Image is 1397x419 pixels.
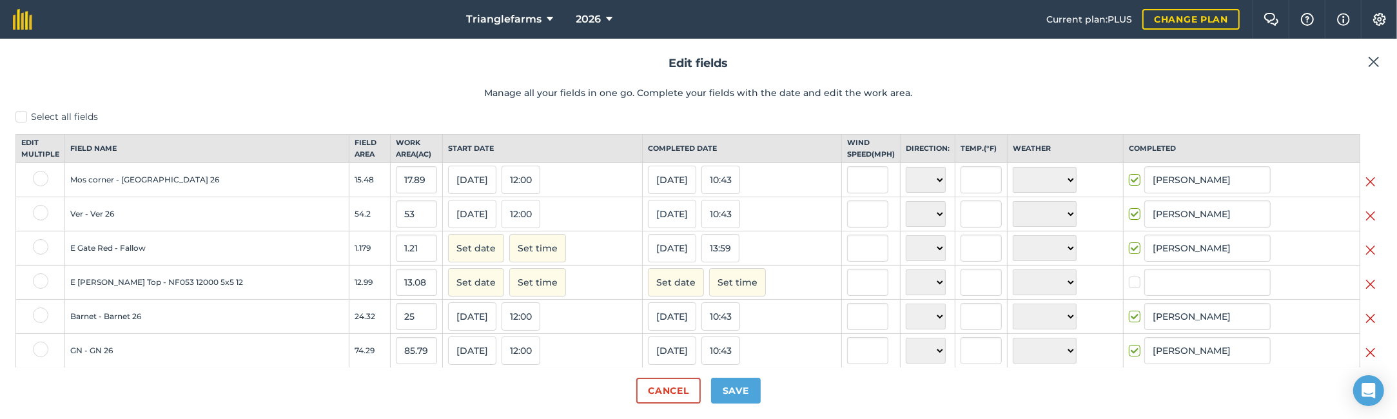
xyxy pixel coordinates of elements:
img: fieldmargin Logo [13,9,32,30]
img: Two speech bubbles overlapping with the left bubble in the forefront [1264,13,1279,26]
th: Field name [65,135,349,163]
button: [DATE] [448,200,496,228]
img: svg+xml;base64,PHN2ZyB4bWxucz0iaHR0cDovL3d3dy53My5vcmcvMjAwMC9zdmciIHdpZHRoPSIyMiIgaGVpZ2h0PSIzMC... [1365,311,1376,326]
th: Direction: [901,135,955,163]
th: Edit multiple [16,135,65,163]
h2: Edit fields [15,54,1382,73]
button: 13:59 [701,234,739,262]
button: [DATE] [448,166,496,194]
button: Set date [448,234,504,262]
button: 12:00 [502,336,540,365]
a: Change plan [1142,9,1240,30]
td: 24.32 [349,300,391,334]
td: E Gate Red - Fallow [65,231,349,266]
button: [DATE] [648,336,696,365]
th: Work area ( Ac ) [391,135,443,163]
img: svg+xml;base64,PHN2ZyB4bWxucz0iaHR0cDovL3d3dy53My5vcmcvMjAwMC9zdmciIHdpZHRoPSIyMiIgaGVpZ2h0PSIzMC... [1365,208,1376,224]
img: A question mark icon [1300,13,1315,26]
button: Cancel [636,378,700,404]
button: 12:00 [502,302,540,331]
label: Select all fields [15,110,1382,124]
img: svg+xml;base64,PHN2ZyB4bWxucz0iaHR0cDovL3d3dy53My5vcmcvMjAwMC9zdmciIHdpZHRoPSIxNyIgaGVpZ2h0PSIxNy... [1337,12,1350,27]
td: 12.99 [349,266,391,300]
button: 10:43 [701,302,740,331]
td: GN - GN 26 [65,334,349,368]
button: [DATE] [448,302,496,331]
button: Set date [448,268,504,297]
img: svg+xml;base64,PHN2ZyB4bWxucz0iaHR0cDovL3d3dy53My5vcmcvMjAwMC9zdmciIHdpZHRoPSIyMiIgaGVpZ2h0PSIzMC... [1365,174,1376,190]
button: [DATE] [648,234,696,262]
button: [DATE] [648,166,696,194]
img: A cog icon [1372,13,1387,26]
td: 15.48 [349,163,391,197]
span: Current plan : PLUS [1046,12,1132,26]
button: Set time [709,268,766,297]
td: E [PERSON_NAME] Top - NF053 12000 5x5 12 [65,266,349,300]
img: svg+xml;base64,PHN2ZyB4bWxucz0iaHR0cDovL3d3dy53My5vcmcvMjAwMC9zdmciIHdpZHRoPSIyMiIgaGVpZ2h0PSIzMC... [1365,242,1376,258]
td: 54.2 [349,197,391,231]
th: Field Area [349,135,391,163]
div: Open Intercom Messenger [1353,375,1384,406]
th: Completed [1124,135,1360,163]
button: Set time [509,268,566,297]
button: [DATE] [648,302,696,331]
button: [DATE] [648,200,696,228]
th: Wind speed ( mph ) [842,135,901,163]
td: Mos corner - [GEOGRAPHIC_DATA] 26 [65,163,349,197]
p: Manage all your fields in one go. Complete your fields with the date and edit the work area. [15,86,1382,100]
button: 12:00 [502,166,540,194]
th: Temp. ( ° F ) [955,135,1008,163]
button: 12:00 [502,200,540,228]
th: Completed date [642,135,842,163]
span: Trianglefarms [466,12,542,27]
button: 10:43 [701,200,740,228]
td: Barnet - Barnet 26 [65,300,349,334]
th: Start date [443,135,643,163]
img: svg+xml;base64,PHN2ZyB4bWxucz0iaHR0cDovL3d3dy53My5vcmcvMjAwMC9zdmciIHdpZHRoPSIyMiIgaGVpZ2h0PSIzMC... [1368,54,1380,70]
img: svg+xml;base64,PHN2ZyB4bWxucz0iaHR0cDovL3d3dy53My5vcmcvMjAwMC9zdmciIHdpZHRoPSIyMiIgaGVpZ2h0PSIzMC... [1365,345,1376,360]
button: [DATE] [448,336,496,365]
td: 74.29 [349,334,391,368]
img: svg+xml;base64,PHN2ZyB4bWxucz0iaHR0cDovL3d3dy53My5vcmcvMjAwMC9zdmciIHdpZHRoPSIyMiIgaGVpZ2h0PSIzMC... [1365,277,1376,292]
button: 10:43 [701,336,740,365]
button: Set time [509,234,566,262]
span: 2026 [576,12,601,27]
td: 1.179 [349,231,391,266]
button: Save [711,378,761,404]
td: Ver - Ver 26 [65,197,349,231]
th: Weather [1008,135,1124,163]
button: 10:43 [701,166,740,194]
button: Set date [648,268,704,297]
